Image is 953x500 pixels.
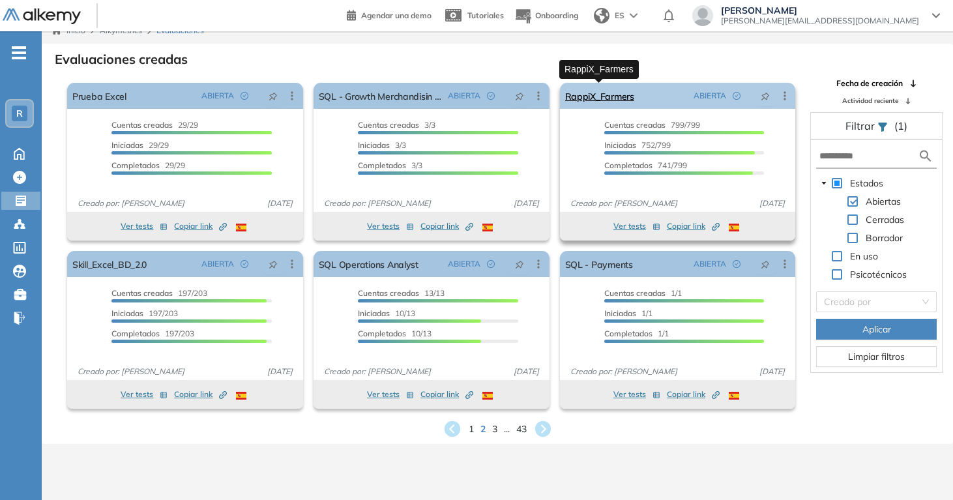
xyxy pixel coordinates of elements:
button: Ver tests [613,387,660,402]
span: [DATE] [508,198,544,209]
i: - [12,51,26,54]
span: check-circle [487,260,495,268]
span: Creado por: [PERSON_NAME] [319,366,436,377]
span: ABIERTA [694,258,726,270]
button: Ver tests [613,218,660,234]
span: 3/3 [358,120,435,130]
span: 741/799 [604,160,687,170]
button: Copiar link [420,387,473,402]
button: pushpin [259,85,287,106]
img: ESP [729,392,739,400]
span: ABIERTA [201,90,234,102]
button: pushpin [751,85,780,106]
span: Psicotécnicos [847,267,909,282]
span: Iniciadas [111,308,143,318]
span: 13/13 [358,288,445,298]
button: Copiar link [174,218,227,234]
span: ABIERTA [448,90,480,102]
span: Copiar link [174,389,227,400]
span: pushpin [761,91,770,101]
span: caret-down [821,180,827,186]
span: Onboarding [535,10,578,20]
span: (1) [894,118,907,134]
span: [DATE] [262,366,298,377]
span: ABIERTA [448,258,480,270]
img: search icon [918,148,933,164]
a: Prueba Excel [72,83,126,109]
span: Abiertas [866,196,901,207]
img: arrow [630,13,638,18]
span: check-circle [241,260,248,268]
button: Onboarding [514,2,578,30]
span: Completados [111,329,160,338]
span: [DATE] [754,198,790,209]
button: pushpin [505,254,534,274]
a: SQL Operations Analyst [319,251,418,277]
button: Ver tests [367,387,414,402]
button: Aplicar [816,319,937,340]
span: Borrador [863,230,905,246]
button: Copiar link [667,387,720,402]
span: Cuentas creadas [604,120,666,130]
a: Skill_Excel_BD_2.0 [72,251,147,277]
button: Copiar link [174,387,227,402]
span: check-circle [733,92,740,100]
span: check-circle [241,92,248,100]
span: Cuentas creadas [604,288,666,298]
span: Agendar una demo [361,10,432,20]
span: Creado por: [PERSON_NAME] [319,198,436,209]
span: Creado por: [PERSON_NAME] [72,366,190,377]
span: Copiar link [667,220,720,232]
span: [DATE] [262,198,298,209]
span: [PERSON_NAME] [721,5,919,16]
span: Completados [604,160,652,170]
span: 1 [469,422,474,436]
span: pushpin [515,259,524,269]
span: 197/203 [111,329,194,338]
span: Filtrar [845,119,877,132]
span: Completados [604,329,652,338]
span: Iniciadas [604,140,636,150]
span: Abiertas [863,194,903,209]
span: Cuentas creadas [358,120,419,130]
span: pushpin [515,91,524,101]
button: pushpin [505,85,534,106]
span: Iniciadas [358,140,390,150]
span: Psicotécnicos [850,269,907,280]
button: pushpin [259,254,287,274]
span: 1/1 [604,288,682,298]
span: Actividad reciente [842,96,898,106]
span: Copiar link [420,389,473,400]
span: 3 [492,422,497,436]
span: 29/29 [111,160,185,170]
button: Copiar link [667,218,720,234]
img: ESP [236,224,246,231]
span: 10/13 [358,308,415,318]
span: [DATE] [508,366,544,377]
span: [DATE] [754,366,790,377]
span: Aplicar [862,322,891,336]
span: Iniciadas [358,308,390,318]
img: Logo [3,8,81,25]
span: 1/1 [604,329,669,338]
button: Ver tests [121,387,168,402]
img: ESP [482,392,493,400]
span: 29/29 [111,120,198,130]
span: Tutoriales [467,10,504,20]
img: ESP [482,224,493,231]
span: 197/203 [111,288,207,298]
span: Fecha de creación [836,78,903,89]
span: Cuentas creadas [358,288,419,298]
span: Completados [358,160,406,170]
span: 799/799 [604,120,700,130]
button: Copiar link [420,218,473,234]
a: SQL - Payments [565,251,633,277]
span: En uso [850,250,878,262]
span: ABIERTA [694,90,726,102]
span: En uso [847,248,881,264]
span: Creado por: [PERSON_NAME] [565,198,682,209]
span: Creado por: [PERSON_NAME] [565,366,682,377]
span: 3/3 [358,160,422,170]
span: [PERSON_NAME][EMAIL_ADDRESS][DOMAIN_NAME] [721,16,919,26]
span: Borrador [866,232,903,244]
